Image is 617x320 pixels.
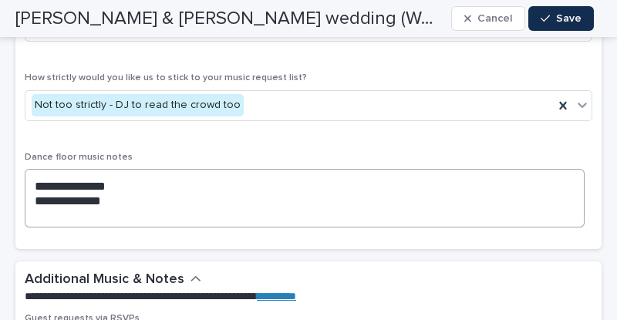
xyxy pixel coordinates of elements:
button: Cancel [451,6,525,31]
button: Additional Music & Notes [25,271,201,289]
div: Not too strictly - DJ to read the crowd too [32,94,244,116]
button: Save [528,6,594,31]
h2: [PERSON_NAME] & [PERSON_NAME] wedding (WAEU) - Online Planner [15,8,445,30]
span: Cancel [477,13,512,24]
span: Save [556,13,582,24]
span: Dance floor music notes [25,153,133,162]
h2: Additional Music & Notes [25,271,184,289]
span: How strictly would you like us to stick to your music request list? [25,73,307,83]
